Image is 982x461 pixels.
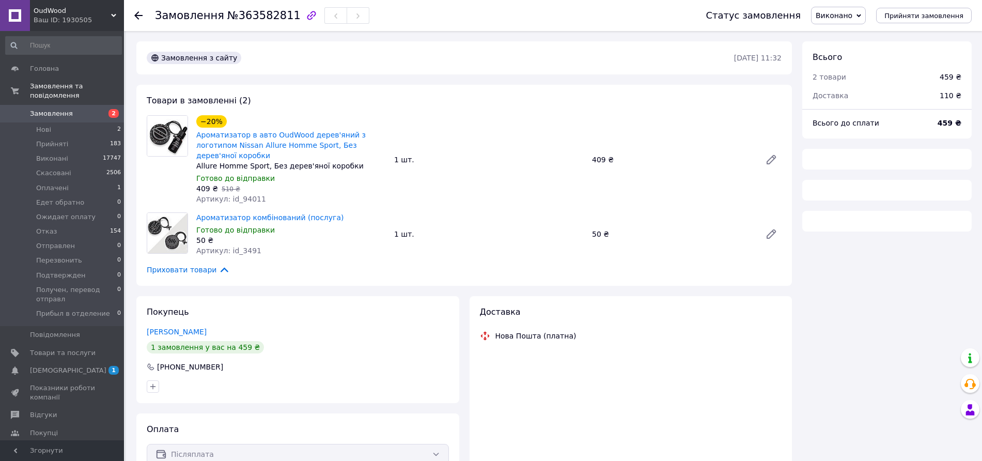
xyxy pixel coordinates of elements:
a: Ароматизатор комбінований (послуга) [196,213,344,222]
span: 0 [117,271,121,280]
img: Ароматизатор комбінований (послуга) [147,213,188,253]
span: Всього до сплати [813,119,879,127]
span: Приховати товари [147,264,230,275]
span: 0 [117,212,121,222]
span: Доставка [813,91,848,100]
div: [PHONE_NUMBER] [156,362,224,372]
a: [PERSON_NAME] [147,328,207,336]
div: −20% [196,115,227,128]
span: Замовлення [155,9,224,22]
span: Головна [30,64,59,73]
span: 0 [117,241,121,251]
span: №363582811 [227,9,301,22]
span: 0 [117,285,121,304]
div: Замовлення з сайту [147,52,241,64]
a: Редагувати [761,149,782,170]
div: Allure Homme Sport, Без дерев'яної коробки [196,161,386,171]
span: Повідомлення [30,330,80,340]
div: 50 ₴ [196,235,386,245]
span: Артикул: id_94011 [196,195,266,203]
span: Ожидает оплату [36,212,96,222]
span: 183 [110,140,121,149]
span: 2 [108,109,119,118]
img: Ароматизатор в авто OudWood дерев'яний з логотипом Nissan Allure Homme Sport, Без дерев'яної коробки [147,116,188,156]
span: 2 [117,125,121,134]
span: Скасовані [36,168,71,178]
div: 1 шт. [390,152,588,167]
div: Нова Пошта (платна) [493,331,579,341]
div: 459 ₴ [940,72,961,82]
span: Оплачені [36,183,69,193]
span: Подтвержден [36,271,85,280]
span: [DEMOGRAPHIC_DATA] [30,366,106,375]
span: 1 [108,366,119,375]
time: [DATE] 11:32 [734,54,782,62]
span: 510 ₴ [222,186,240,193]
span: 17747 [103,154,121,163]
span: Товари та послуги [30,348,96,358]
span: Отправлен [36,241,75,251]
span: Показники роботи компанії [30,383,96,402]
input: Пошук [5,36,122,55]
span: Прийняти замовлення [884,12,963,20]
span: Оплата [147,424,179,434]
span: Отказ [36,227,57,236]
button: Прийняти замовлення [876,8,972,23]
span: Готово до відправки [196,174,275,182]
a: Редагувати [761,224,782,244]
span: 0 [117,256,121,265]
span: 0 [117,198,121,207]
span: 2 товари [813,73,846,81]
span: Виконано [816,11,852,20]
span: Артикул: id_3491 [196,247,261,255]
div: 110 ₴ [933,84,968,107]
div: 409 ₴ [588,152,757,167]
div: Статус замовлення [706,10,801,21]
b: 459 ₴ [938,119,961,127]
span: Замовлення та повідомлення [30,82,124,100]
a: Ароматизатор в авто OudWood дерев'яний з логотипом Nissan Allure Homme Sport, Без дерев'яної коробки [196,131,366,160]
span: Покупець [147,307,189,317]
span: 2506 [106,168,121,178]
span: Получен, перевод отправл [36,285,117,304]
span: Прийняті [36,140,68,149]
span: OudWood [34,6,111,16]
span: 0 [117,309,121,318]
span: 409 ₴ [196,185,218,193]
span: Готово до відправки [196,226,275,234]
div: Ваш ID: 1930505 [34,16,124,25]
span: Покупці [30,428,58,438]
span: Едет обратно [36,198,84,207]
span: Замовлення [30,109,73,118]
span: Перезвонить [36,256,82,265]
div: 1 замовлення у вас на 459 ₴ [147,341,264,354]
span: Товари в замовленні (2) [147,96,251,105]
span: Відгуки [30,410,57,420]
span: Всього [813,52,842,62]
div: 50 ₴ [588,227,757,241]
span: Прибыл в отделение [36,309,110,318]
span: Доставка [480,307,521,317]
div: Повернутися назад [134,10,143,21]
span: Нові [36,125,51,134]
div: 1 шт. [390,227,588,241]
span: 1 [117,183,121,193]
span: 154 [110,227,121,236]
span: Виконані [36,154,68,163]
